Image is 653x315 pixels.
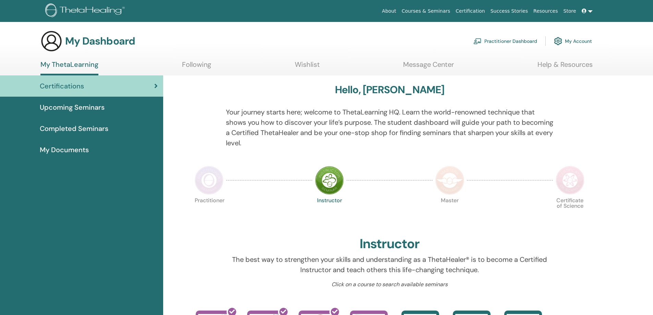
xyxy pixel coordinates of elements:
[226,280,553,289] p: Click on a course to search available seminars
[40,60,98,75] a: My ThetaLearning
[295,60,320,74] a: Wishlist
[40,30,62,52] img: generic-user-icon.jpg
[453,5,487,17] a: Certification
[435,198,464,227] p: Master
[40,81,84,91] span: Certifications
[403,60,454,74] a: Message Center
[561,5,579,17] a: Store
[182,60,211,74] a: Following
[556,198,584,227] p: Certificate of Science
[473,34,537,49] a: Practitioner Dashboard
[195,198,223,227] p: Practitioner
[40,123,108,134] span: Completed Seminars
[226,254,553,275] p: The best way to strengthen your skills and understanding as a ThetaHealer® is to become a Certifi...
[315,198,344,227] p: Instructor
[556,166,584,195] img: Certificate of Science
[195,166,223,195] img: Practitioner
[537,60,593,74] a: Help & Resources
[473,38,482,44] img: chalkboard-teacher.svg
[435,166,464,195] img: Master
[335,84,445,96] h3: Hello, [PERSON_NAME]
[399,5,453,17] a: Courses & Seminars
[40,145,89,155] span: My Documents
[554,34,592,49] a: My Account
[488,5,531,17] a: Success Stories
[531,5,561,17] a: Resources
[360,236,420,252] h2: Instructor
[226,107,553,148] p: Your journey starts here; welcome to ThetaLearning HQ. Learn the world-renowned technique that sh...
[315,166,344,195] img: Instructor
[65,35,135,47] h3: My Dashboard
[379,5,399,17] a: About
[554,35,562,47] img: cog.svg
[45,3,127,19] img: logo.png
[40,102,105,112] span: Upcoming Seminars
